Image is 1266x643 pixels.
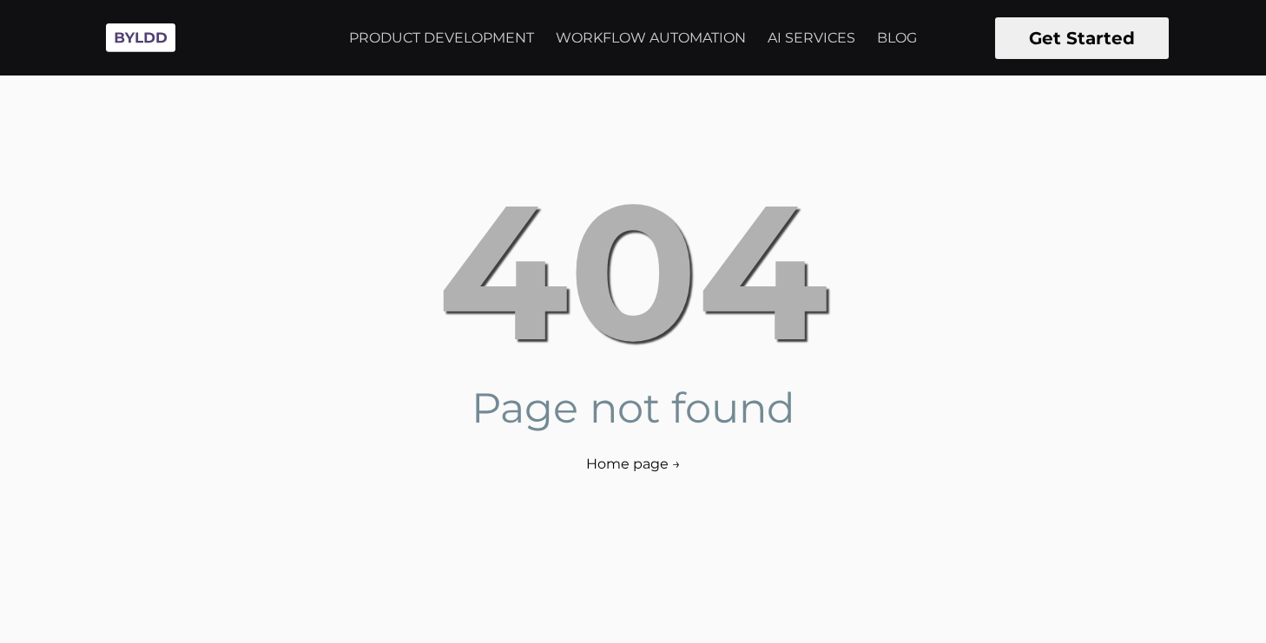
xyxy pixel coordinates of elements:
[97,14,184,62] img: Byldd - Product Development Company
[50,177,1215,367] h1: 404
[50,381,1215,435] p: Page not found
[995,17,1169,59] button: Get Started
[586,453,681,476] a: Home page →
[867,16,927,60] a: BLOG
[757,16,866,60] a: AI SERVICES
[545,16,756,60] a: WORKFLOW AUTOMATION
[339,16,544,60] a: PRODUCT DEVELOPMENT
